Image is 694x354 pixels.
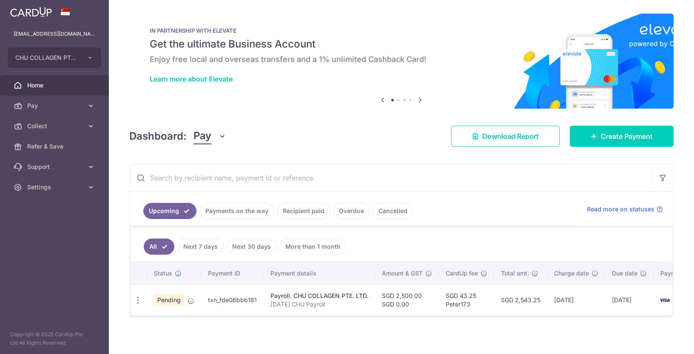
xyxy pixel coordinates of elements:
[547,284,605,315] td: [DATE]
[130,164,653,191] input: Search by recipient name, payment id or reference
[129,129,187,144] h4: Dashboard:
[150,37,653,51] h5: Get the ultimate Business Account
[154,269,172,278] span: Status
[8,48,101,68] button: CHU COLLAGEN PTE. LTD.
[150,27,653,34] p: IN PARTNERSHIP WITH ELEVATE
[27,183,83,191] span: Settings
[27,163,83,171] span: Support
[451,126,560,147] a: Download Report
[640,329,685,350] iframe: Opens a widget where you can find more information
[143,203,196,219] a: Upcoming
[270,292,368,300] div: Payroll. CHU COLLAGEN PTE. LTD.
[482,131,539,141] span: Download Report
[144,239,174,255] a: All
[587,205,663,214] a: Read more on statuses
[605,284,654,315] td: [DATE]
[264,262,375,284] th: Payment details
[150,75,233,83] a: Learn more about Elevate
[178,239,223,255] a: Next 7 days
[333,203,370,219] a: Overdue
[501,269,529,278] span: Total amt.
[15,53,78,62] span: CHU COLLAGEN PTE. LTD.
[150,54,653,65] h6: Enjoy free local and overseas transfers and a 1% unlimited Cashback Card!
[27,142,83,151] span: Refer & Save
[601,131,653,141] span: Create Payment
[612,269,637,278] span: Due date
[375,284,439,315] td: SGD 2,500.00 SGD 0.00
[200,203,274,219] a: Payments on the way
[494,284,547,315] td: SGD 2,543.25
[570,126,674,147] a: Create Payment
[14,30,95,38] p: [EMAIL_ADDRESS][DOMAIN_NAME]
[373,203,413,219] a: Cancelled
[27,81,83,90] span: Home
[129,14,674,109] img: Renovation banner
[656,295,673,305] img: Bank Card
[27,101,83,110] span: Pay
[227,239,276,255] a: Next 30 days
[587,205,654,214] span: Read more on statuses
[27,122,83,130] span: Collect
[193,128,226,144] button: Pay
[554,269,589,278] span: Charge date
[446,269,478,278] span: CardUp fee
[10,7,52,17] img: CardUp
[201,284,264,315] td: txn_fde06bbb181
[201,262,264,284] th: Payment ID
[193,128,211,144] span: Pay
[270,300,368,309] p: [DATE] CHU Payroll
[154,294,184,306] span: Pending
[277,203,330,219] a: Recipient paid
[280,239,346,255] a: More than 1 month
[439,284,494,315] td: SGD 43.25 Peter173
[382,269,423,278] span: Amount & GST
